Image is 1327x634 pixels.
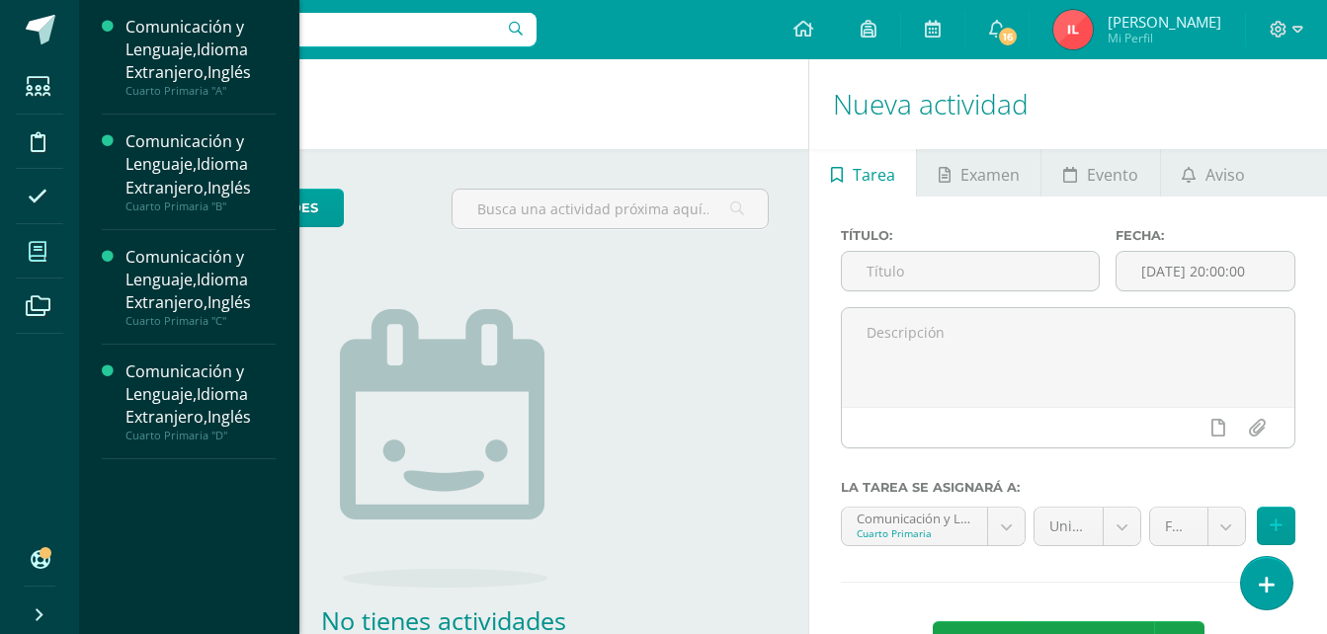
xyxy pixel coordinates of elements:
[917,149,1040,197] a: Examen
[1087,151,1138,198] span: Evento
[125,199,276,213] div: Cuarto Primaria "B"
[125,16,276,84] div: Comunicación y Lenguaje,Idioma Extranjero,Inglés
[1108,30,1221,46] span: Mi Perfil
[1150,508,1245,545] a: FORMATIVO (70.0%)
[842,508,1025,545] a: Comunicación y Lenguaje,Idioma Extranjero,Inglés 'A'Cuarto Primaria
[1117,252,1294,290] input: Fecha de entrega
[125,360,276,429] div: Comunicación y Lenguaje,Idioma Extranjero,Inglés
[1165,508,1193,545] span: FORMATIVO (70.0%)
[833,59,1303,149] h1: Nueva actividad
[1161,149,1267,197] a: Aviso
[1108,12,1221,32] span: [PERSON_NAME]
[103,59,785,149] h1: Actividades
[125,360,276,442] a: Comunicación y Lenguaje,Idioma Extranjero,InglésCuarto Primaria "D"
[1035,508,1140,545] a: Unidad 4
[92,13,537,46] input: Busca un usuario...
[125,246,276,314] div: Comunicación y Lenguaje,Idioma Extranjero,Inglés
[960,151,1020,198] span: Examen
[125,429,276,442] div: Cuarto Primaria "D"
[857,508,972,526] div: Comunicación y Lenguaje,Idioma Extranjero,Inglés 'A'
[1116,228,1295,243] label: Fecha:
[809,149,916,197] a: Tarea
[125,246,276,328] a: Comunicación y Lenguaje,Idioma Extranjero,InglésCuarto Primaria "C"
[841,480,1295,495] label: La tarea se asignará a:
[841,228,1100,243] label: Título:
[125,16,276,98] a: Comunicación y Lenguaje,Idioma Extranjero,InglésCuarto Primaria "A"
[857,526,972,540] div: Cuarto Primaria
[125,84,276,98] div: Cuarto Primaria "A"
[453,190,768,228] input: Busca una actividad próxima aquí...
[1041,149,1159,197] a: Evento
[125,314,276,328] div: Cuarto Primaria "C"
[853,151,895,198] span: Tarea
[1049,508,1088,545] span: Unidad 4
[997,26,1019,47] span: 16
[340,309,547,588] img: no_activities.png
[1053,10,1093,49] img: 256118fae4373cd60f4f060b20079e6a.png
[125,130,276,198] div: Comunicación y Lenguaje,Idioma Extranjero,Inglés
[1205,151,1245,198] span: Aviso
[125,130,276,212] a: Comunicación y Lenguaje,Idioma Extranjero,InglésCuarto Primaria "B"
[842,252,1099,290] input: Título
